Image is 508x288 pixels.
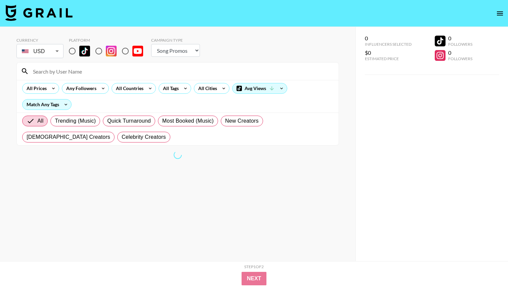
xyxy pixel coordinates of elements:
[16,38,63,43] div: Currency
[69,38,149,43] div: Platform
[159,83,180,93] div: All Tags
[112,83,145,93] div: All Countries
[122,133,166,141] span: Celebrity Creators
[365,42,412,47] div: Influencers Selected
[448,35,472,42] div: 0
[232,83,287,93] div: Avg Views
[448,56,472,61] div: Followers
[106,46,117,56] img: Instagram
[493,7,507,20] button: open drawer
[107,117,151,125] span: Quick Turnaround
[448,42,472,47] div: Followers
[27,133,110,141] span: [DEMOGRAPHIC_DATA] Creators
[23,99,71,110] div: Match Any Tags
[23,83,48,93] div: All Prices
[132,46,143,56] img: YouTube
[365,35,412,42] div: 0
[55,117,96,125] span: Trending (Music)
[242,272,267,285] button: Next
[173,151,182,159] span: Refreshing bookers, clients, countries, tags, cities, talent, talent...
[365,56,412,61] div: Estimated Price
[448,49,472,56] div: 0
[162,117,214,125] span: Most Booked (Music)
[365,49,412,56] div: $0
[194,83,218,93] div: All Cities
[225,117,259,125] span: New Creators
[5,5,73,21] img: Grail Talent
[62,83,98,93] div: Any Followers
[37,117,43,125] span: All
[79,46,90,56] img: TikTok
[29,66,335,77] input: Search by User Name
[151,38,200,43] div: Campaign Type
[244,264,264,269] div: Step 1 of 2
[18,45,62,57] div: USD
